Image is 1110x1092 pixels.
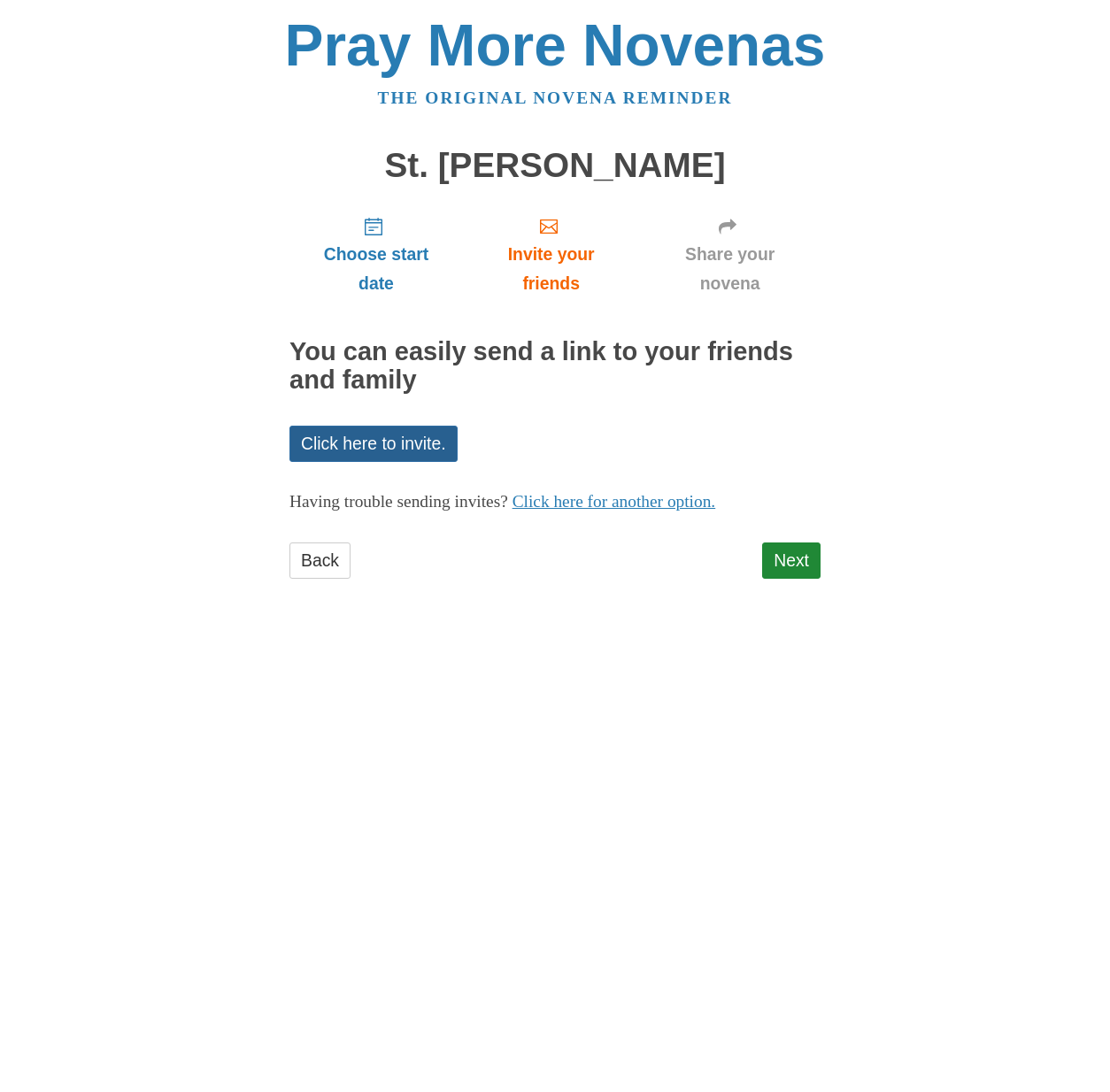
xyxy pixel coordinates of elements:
[513,492,716,511] a: Click here for another option.
[378,88,733,107] a: The original novena reminder
[762,542,821,579] a: Next
[481,240,621,298] span: Invite your friends
[657,240,803,298] span: Share your novena
[289,338,821,395] h2: You can easily send a link to your friends and family
[307,240,445,298] span: Choose start date
[285,12,826,78] a: Pray More Novenas
[289,492,508,511] span: Having trouble sending invites?
[289,426,458,462] a: Click here to invite.
[289,542,351,579] a: Back
[289,147,821,185] h1: St. [PERSON_NAME]
[463,202,639,307] a: Invite your friends
[639,202,821,307] a: Share your novena
[289,202,463,307] a: Choose start date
